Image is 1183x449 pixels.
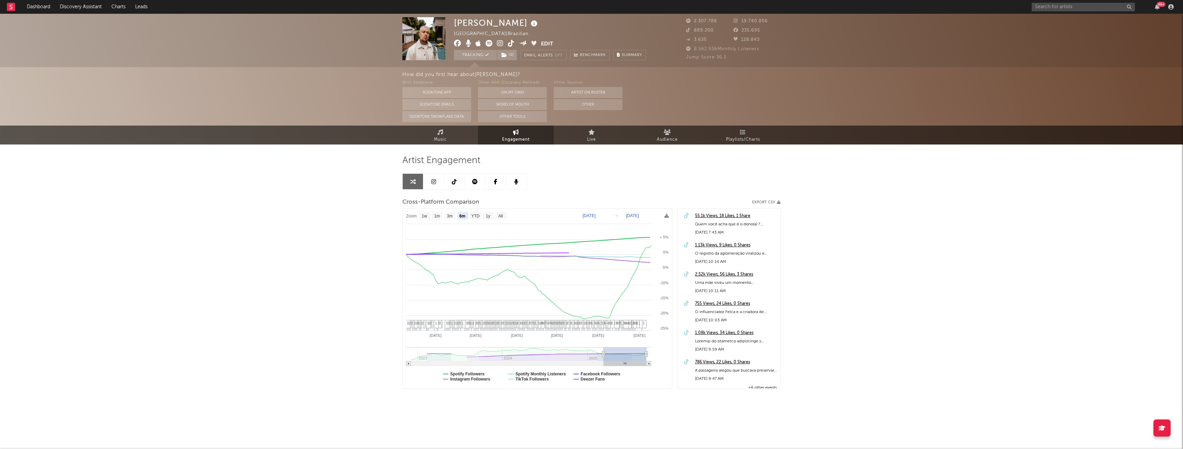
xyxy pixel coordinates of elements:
button: Sodatone Emails [402,99,471,110]
div: O influenciador Felca e a criadora de conteúdo [PERSON_NAME] se tornaram alvo de um processo após... [695,308,777,316]
text: -20% [660,311,669,315]
span: 2 [486,321,488,325]
span: 10 [539,321,543,325]
text: [DATE] [583,213,596,218]
span: 19.740.806 [734,19,768,23]
span: 1 [488,321,490,325]
span: 1 [534,321,536,325]
text: 1y [486,214,490,218]
span: 3 [467,321,469,325]
span: 1 [456,321,458,325]
span: 3 [468,321,470,325]
span: 1 [504,321,506,325]
text: [DATE] [633,333,645,338]
span: 5 [595,321,597,325]
div: A passageira alegou que buscava preservar sua privacidade e afirmou: "É meu direito, quero ficar ... [695,366,777,375]
div: [DATE] 9:59 AM [695,345,777,354]
span: 1 [420,321,422,325]
div: How did you first hear about [PERSON_NAME] ? [402,71,1183,79]
span: 7 [618,321,620,325]
span: 10 [608,321,612,325]
div: [DATE] 7:43 AM [695,228,777,237]
span: Benchmark [580,51,606,60]
span: 1 [454,321,456,325]
span: 10 [576,321,580,325]
span: 15 [626,321,630,325]
a: 1.13k Views, 9 Likes, 0 Shares [695,241,777,249]
span: 2 [472,321,474,325]
a: Engagement [478,126,554,145]
text: Spotify Followers [450,372,485,376]
input: Search for artists [1032,3,1135,11]
div: [GEOGRAPHIC_DATA] | Brazilian [454,30,536,38]
div: Uma mãe viveu um momento [PERSON_NAME] comoção ao se despedir dos dois filhos após decisão judici... [695,279,777,287]
span: 1 [455,321,457,325]
span: 1 [532,321,534,325]
text: -10% [660,281,669,285]
span: 2 [496,321,498,325]
div: 1.08k Views, 34 Likes, 0 Shares [695,329,777,337]
span: 8 [589,321,591,325]
text: -25% [660,326,669,330]
span: 4 [607,321,609,325]
span: Artist Engagement [402,157,480,165]
span: Music [434,136,447,144]
a: Music [402,126,478,145]
span: 2 [475,321,477,325]
text: 3m [447,214,453,218]
div: +6 other events [681,384,777,392]
span: 3 [559,321,561,325]
span: 1 [510,321,512,325]
text: → [615,213,619,218]
span: 1 [506,321,508,325]
text: 1m [434,214,440,218]
span: 3 [557,321,560,325]
button: Other [554,99,622,110]
span: 3 [487,321,489,325]
span: 7 [548,321,550,325]
span: 2 [430,321,432,325]
span: 3 [594,321,596,325]
a: 755 Views, 24 Likes, 0 Shares [695,300,777,308]
span: 2 [525,321,528,325]
text: [DATE] [430,333,442,338]
div: O registro da aglomeração viralizou e levantous o debate: você encararia treinar em um espaço tão... [695,249,777,258]
span: 1 [574,321,576,325]
span: 2 [478,321,480,325]
span: 5 [604,321,606,325]
div: Loremip do sitametco adipiscinge s doeiusm te inc utl etdolo, magnaa en adminimve q noStru*e!u l4... [695,337,777,345]
a: Benchmark [570,50,610,60]
span: 2 [528,321,530,325]
span: 1 [643,321,645,325]
span: 1 [507,321,509,325]
text: 0% [663,250,669,254]
a: 786 Views, 22 Likes, 0 Shares [695,358,777,366]
text: 1w [422,214,427,218]
text: Facebook Followers [580,372,620,376]
div: 2.52k Views, 56 Likes, 3 Shares [695,270,777,279]
text: All [498,214,503,218]
text: [DATE] [511,333,523,338]
div: [DATE] 10:11 AM [695,287,777,295]
text: Instagram Followers [450,377,490,382]
span: 6 [551,321,553,325]
span: 1 [435,321,437,325]
text: -5% [662,265,669,269]
text: + 5% [660,235,669,239]
span: 5 [598,321,600,325]
button: Email AlertsOff [520,50,567,60]
span: 1 [530,321,532,325]
div: 55.1k Views, 18 Likes, 1 Share [695,212,777,220]
div: Quem você acha que é o dono(a) ? #noticia #fofoca #alfinetada #fy [695,220,777,228]
button: Sodatone App [402,87,471,98]
span: 10 [633,321,638,325]
span: 2 [563,321,565,325]
span: 1 [538,321,540,325]
span: ( 1 ) [497,50,517,60]
span: 11 [636,321,640,325]
span: 7 [544,321,546,325]
span: 3 [584,321,586,325]
span: 7 [531,321,533,325]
